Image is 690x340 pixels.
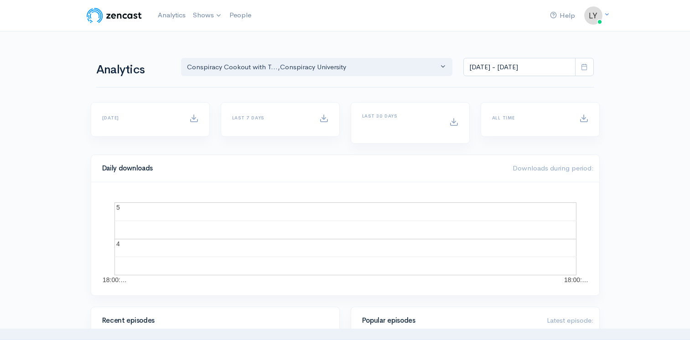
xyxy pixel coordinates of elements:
[232,115,308,120] h6: Last 7 days
[102,193,588,284] svg: A chart.
[463,58,576,77] input: analytics date range selector
[547,316,594,325] span: Latest episode:
[102,317,323,325] h4: Recent episodes
[187,62,439,72] div: Conspiracy Cookout with T... , Conspiracy University
[362,113,438,118] h6: Last 30 days
[102,165,502,172] h4: Daily downloads
[103,276,127,283] text: 18:00:…
[116,204,120,211] text: 5
[102,115,178,120] h6: [DATE]
[513,164,594,172] span: Downloads during period:
[154,5,189,25] a: Analytics
[546,6,579,26] a: Help
[226,5,255,25] a: People
[85,6,143,25] img: ZenCast Logo
[362,317,536,325] h4: Popular episodes
[189,5,226,26] a: Shows
[564,276,588,283] text: 18:00:…
[181,58,453,77] button: Conspiracy Cookout with T..., Conspiracy University
[96,63,170,77] h1: Analytics
[492,115,568,120] h6: All time
[584,6,602,25] img: ...
[116,240,120,247] text: 4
